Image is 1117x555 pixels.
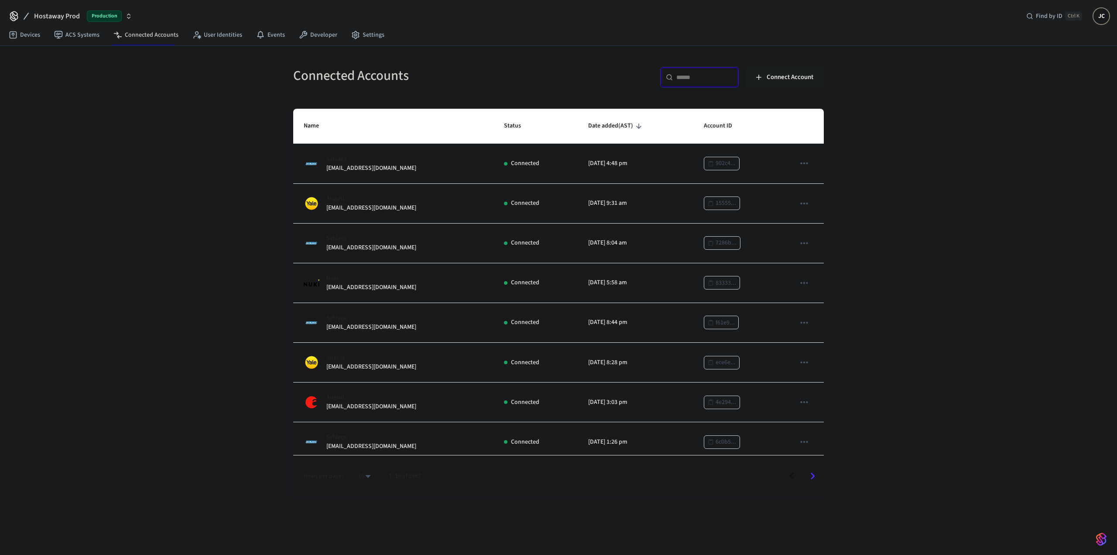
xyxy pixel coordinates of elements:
[767,72,813,83] span: Connect Account
[588,278,683,287] p: [DATE] 5:58 am
[716,158,736,169] div: 902c4...
[704,396,740,409] button: 4e294...
[106,27,185,43] a: Connected Accounts
[326,433,416,442] p: Schlage
[326,323,416,332] p: [EMAIL_ADDRESS][DOMAIN_NAME]
[511,398,539,407] p: Connected
[716,278,736,289] div: 83333...
[304,394,319,410] img: August Logo, Square
[511,199,539,208] p: Connected
[511,238,539,248] p: Connected
[588,238,683,248] p: [DATE] 8:04 am
[326,243,416,252] p: [EMAIL_ADDRESS][DOMAIN_NAME]
[704,435,740,449] button: 6c0b5...
[1096,532,1107,546] img: SeamLogoGradient.69752ec5.svg
[704,157,740,170] button: 902c4...
[1019,8,1089,24] div: Find by IDCtrl K
[588,438,683,447] p: [DATE] 1:26 pm
[1093,8,1109,24] span: JC
[716,198,736,209] div: 15555...
[293,67,553,85] h5: Connected Accounts
[326,442,416,451] p: [EMAIL_ADDRESS][DOMAIN_NAME]
[326,155,416,164] p: Schlage
[304,235,319,251] img: Schlage Logo, Square
[249,27,292,43] a: Events
[185,27,249,43] a: User Identities
[304,434,319,450] img: Schlage Logo, Square
[716,357,736,368] div: ece6e...
[304,472,343,481] p: Rows per page:
[354,470,375,483] div: 10
[326,234,416,243] p: Schlage
[704,276,740,290] button: 83333...
[511,318,539,327] p: Connected
[304,156,319,172] img: Schlage Logo, Square
[716,397,736,408] div: 4e294...
[326,194,416,203] p: August
[511,358,539,367] p: Connected
[326,353,416,362] p: August
[326,362,416,372] p: [EMAIL_ADDRESS][DOMAIN_NAME]
[1036,12,1062,21] span: Find by ID
[588,398,683,407] p: [DATE] 3:03 pm
[34,11,80,21] span: Hostaway Prod
[588,199,683,208] p: [DATE] 9:31 am
[504,119,532,133] span: Status
[47,27,106,43] a: ACS Systems
[304,315,319,331] img: Schlage Logo, Square
[326,402,416,411] p: [EMAIL_ADDRESS][DOMAIN_NAME]
[511,159,539,168] p: Connected
[511,278,539,287] p: Connected
[704,236,740,250] button: 7286b...
[304,279,319,286] img: Nuki Logo, Square
[716,317,735,328] div: f61e9...
[326,314,416,323] p: Schlage
[1093,7,1110,25] button: JC
[1065,12,1082,21] span: Ctrl K
[326,393,416,402] p: August
[304,355,319,370] img: Yale Logo, Square
[326,283,416,292] p: [EMAIL_ADDRESS][DOMAIN_NAME]
[344,27,391,43] a: Settings
[704,196,740,210] button: 15555...
[588,358,683,367] p: [DATE] 8:28 pm
[389,472,421,481] p: 1–10 of 2882
[511,438,539,447] p: Connected
[326,274,416,283] p: Nuki
[588,318,683,327] p: [DATE] 8:44 pm
[588,119,644,133] span: Date added(AST)
[704,356,740,369] button: ece6e...
[87,10,122,22] span: Production
[704,119,744,133] span: Account ID
[326,203,416,213] p: [EMAIL_ADDRESS][DOMAIN_NAME]
[588,159,683,168] p: [DATE] 4:48 pm
[716,238,737,248] div: 7286b...
[716,437,736,448] div: 6c0b5...
[293,109,824,542] table: sticky table
[746,67,824,88] button: Connect Account
[326,164,416,173] p: [EMAIL_ADDRESS][DOMAIN_NAME]
[704,316,739,329] button: f61e9...
[292,27,344,43] a: Developer
[304,119,330,133] span: Name
[802,466,823,486] button: Go to next page
[304,196,319,211] img: Yale Logo, Square
[2,27,47,43] a: Devices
